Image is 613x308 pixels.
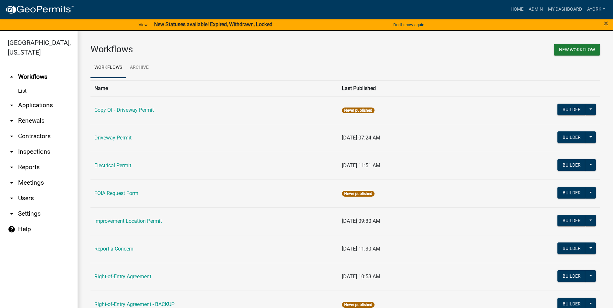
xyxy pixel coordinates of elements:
a: Right-of-Entry Agreement - BACKUP [94,301,174,307]
a: Copy Of - Driveway Permit [94,107,154,113]
a: View [136,19,150,30]
span: Never published [342,302,375,308]
i: arrow_drop_down [8,117,16,125]
a: Electrical Permit [94,162,131,169]
button: Builder [557,104,586,115]
i: arrow_drop_down [8,148,16,156]
a: Report a Concern [94,246,133,252]
a: Workflows [90,57,126,78]
a: My Dashboard [545,3,585,15]
i: arrow_drop_down [8,163,16,171]
a: Archive [126,57,153,78]
button: Builder [557,215,586,226]
span: × [604,19,608,28]
a: ayork [585,3,608,15]
strong: New Statuses available! Expired, Withdrawn, Locked [154,21,272,27]
th: Name [90,80,338,96]
i: arrow_drop_up [8,73,16,81]
h3: Workflows [90,44,341,55]
i: arrow_drop_down [8,101,16,109]
span: [DATE] 10:53 AM [342,273,380,280]
button: Builder [557,131,586,143]
span: [DATE] 11:30 AM [342,246,380,252]
th: Last Published [338,80,468,96]
button: Builder [557,187,586,199]
a: FOIA Request Form [94,190,138,196]
i: arrow_drop_down [8,179,16,187]
button: Don't show again [391,19,427,30]
i: help [8,225,16,233]
span: [DATE] 11:51 AM [342,162,380,169]
span: [DATE] 07:24 AM [342,135,380,141]
a: Right-of-Entry Agreement [94,273,151,280]
a: Home [508,3,526,15]
i: arrow_drop_down [8,194,16,202]
span: Never published [342,108,375,113]
a: Improvement Location Permit [94,218,162,224]
button: Builder [557,242,586,254]
button: Builder [557,270,586,282]
i: arrow_drop_down [8,132,16,140]
a: Admin [526,3,545,15]
a: Driveway Permit [94,135,132,141]
button: New Workflow [554,44,600,56]
button: Close [604,19,608,27]
span: Never published [342,191,375,197]
span: [DATE] 09:30 AM [342,218,380,224]
i: arrow_drop_down [8,210,16,218]
button: Builder [557,159,586,171]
